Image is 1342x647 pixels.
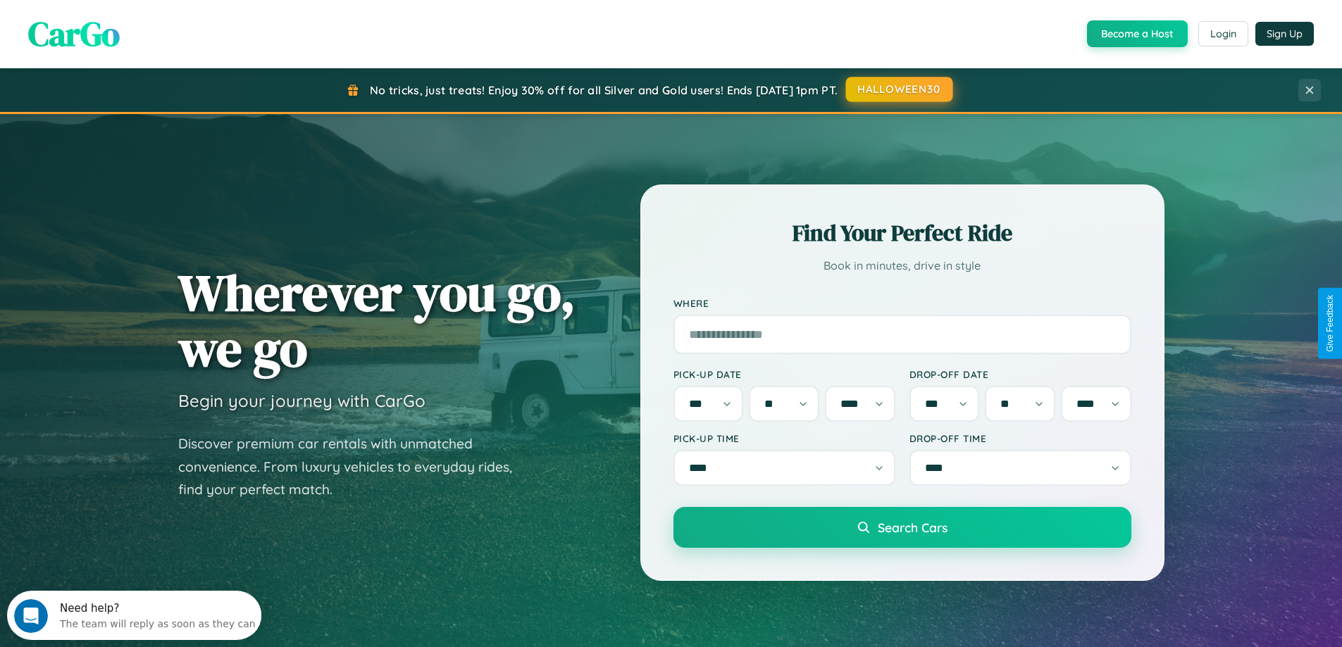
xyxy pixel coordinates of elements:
[846,77,953,102] button: HALLOWEEN30
[1325,295,1335,352] div: Give Feedback
[673,507,1131,548] button: Search Cars
[673,218,1131,249] h2: Find Your Perfect Ride
[53,12,249,23] div: Need help?
[14,599,48,633] iframe: Intercom live chat
[1198,21,1248,46] button: Login
[6,6,262,44] div: Open Intercom Messenger
[1255,22,1314,46] button: Sign Up
[673,297,1131,309] label: Where
[878,520,948,535] span: Search Cars
[28,11,120,57] span: CarGo
[370,83,838,97] span: No tricks, just treats! Enjoy 30% off for all Silver and Gold users! Ends [DATE] 1pm PT.
[7,591,261,640] iframe: Intercom live chat discovery launcher
[178,390,425,411] h3: Begin your journey with CarGo
[178,265,576,376] h1: Wherever you go, we go
[1087,20,1188,47] button: Become a Host
[673,256,1131,276] p: Book in minutes, drive in style
[909,432,1131,444] label: Drop-off Time
[909,368,1131,380] label: Drop-off Date
[673,368,895,380] label: Pick-up Date
[178,432,530,501] p: Discover premium car rentals with unmatched convenience. From luxury vehicles to everyday rides, ...
[53,23,249,38] div: The team will reply as soon as they can
[673,432,895,444] label: Pick-up Time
